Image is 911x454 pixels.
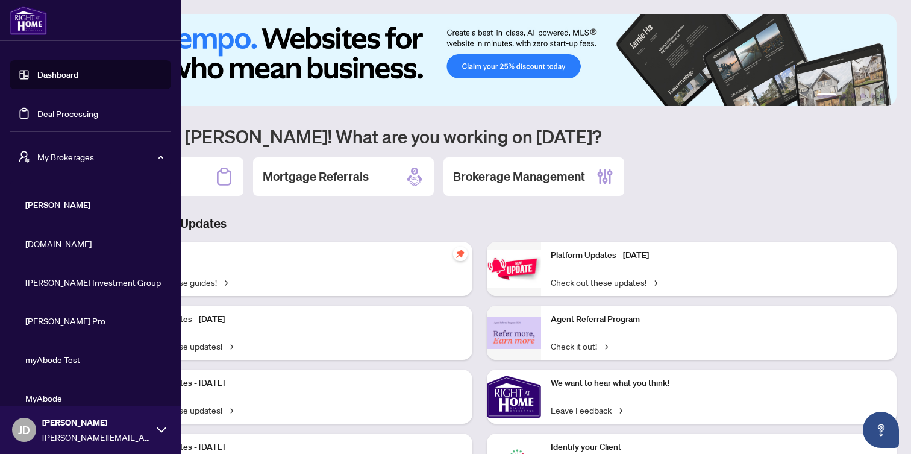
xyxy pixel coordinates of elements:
span: → [602,339,608,353]
span: myAbode Test [25,353,163,366]
span: pushpin [453,247,468,261]
span: → [227,339,233,353]
button: 1 [817,93,836,98]
span: [DOMAIN_NAME] [25,237,163,250]
a: Leave Feedback→ [551,403,622,417]
span: [PERSON_NAME] Pro [25,314,163,327]
h3: Brokerage & Industry Updates [63,215,897,232]
button: 6 [880,93,884,98]
p: Identify your Client [551,441,887,454]
img: logo [10,6,47,35]
span: JD [18,421,30,438]
span: [PERSON_NAME][EMAIL_ADDRESS][PERSON_NAME][DOMAIN_NAME] [42,430,151,444]
button: 3 [851,93,856,98]
h2: Mortgage Referrals [263,168,369,185]
h1: Welcome back [PERSON_NAME]! What are you working on [DATE]? [63,125,897,148]
p: Self-Help [127,249,463,262]
a: Deal Processing [37,108,98,119]
span: → [227,403,233,417]
span: → [222,276,228,289]
a: Check out these updates!→ [551,276,657,289]
span: My Brokerages [37,150,163,163]
p: Platform Updates - [DATE] [551,249,887,262]
p: Platform Updates - [DATE] [127,441,463,454]
img: Slide 0 [63,14,897,106]
p: Platform Updates - [DATE] [127,377,463,390]
img: Platform Updates - June 23, 2025 [487,250,541,288]
button: 2 [841,93,846,98]
img: Agent Referral Program [487,317,541,350]
p: Platform Updates - [DATE] [127,313,463,326]
a: Check it out!→ [551,339,608,353]
p: Agent Referral Program [551,313,887,326]
a: Dashboard [37,69,78,80]
span: user-switch [18,151,30,163]
span: [PERSON_NAME] [42,416,151,429]
img: We want to hear what you think! [487,370,541,424]
span: → [616,403,622,417]
span: [PERSON_NAME] [25,198,163,212]
h2: Brokerage Management [453,168,585,185]
button: 4 [860,93,865,98]
button: Open asap [863,412,899,448]
button: 5 [870,93,875,98]
span: → [651,276,657,289]
p: We want to hear what you think! [551,377,887,390]
span: MyAbode [25,391,163,405]
span: [PERSON_NAME] Investment Group [25,276,163,289]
